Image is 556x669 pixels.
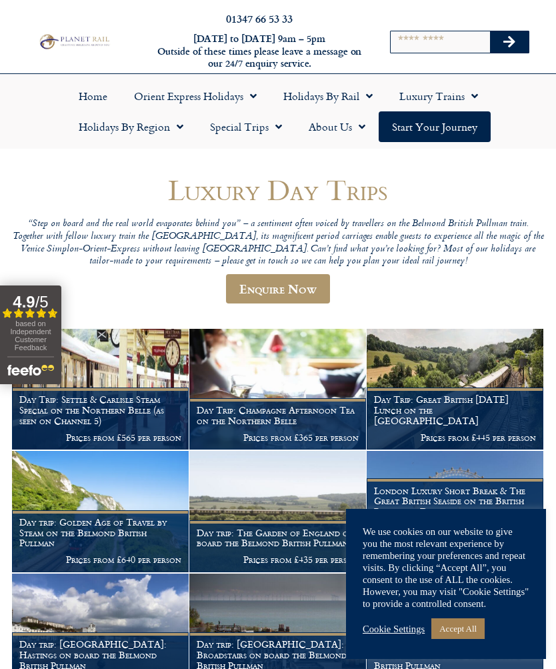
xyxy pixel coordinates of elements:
[121,81,270,111] a: Orient Express Holidays
[19,517,181,548] h1: Day trip: Golden Age of Travel by Steam on the Belmond British Pullman
[12,174,544,205] h1: Luxury Day Trips
[197,405,359,426] h1: Day Trip: Champagne Afternoon Tea on the Northern Belle
[431,618,485,639] a: Accept All
[367,451,544,572] a: London Luxury Short Break & The Great British Seaside on the British Pullman – Day trips to [GEOG...
[374,394,536,426] h1: Day Trip: Great British [DATE] Lunch on the [GEOGRAPHIC_DATA]
[189,451,367,572] a: Day trip: The Garden of England on board the Belmond British Pullman Prices from £435 per person
[65,111,197,142] a: Holidays by Region
[386,81,491,111] a: Luxury Trains
[226,274,330,303] a: Enquire Now
[226,11,293,26] a: 01347 66 53 33
[197,554,359,565] p: Prices from £435 per person
[197,432,359,443] p: Prices from £365 per person
[367,329,544,450] a: Day Trip: Great British [DATE] Lunch on the [GEOGRAPHIC_DATA] Prices from £445 per person
[65,81,121,111] a: Home
[374,432,536,443] p: Prices from £445 per person
[197,111,295,142] a: Special Trips
[189,329,367,450] a: Day Trip: Champagne Afternoon Tea on the Northern Belle Prices from £365 per person
[12,218,544,268] p: “Step on board and the real world evaporates behind you” – a sentiment often voiced by travellers...
[295,111,379,142] a: About Us
[19,394,181,426] h1: Day Trip: Settle & Carlisle Steam Special on the Northern Belle (as seen on Channel 5)
[12,451,189,572] a: Day trip: Golden Age of Travel by Steam on the Belmond British Pullman Prices from £640 per person
[151,33,367,70] h6: [DATE] to [DATE] 9am – 5pm Outside of these times please leave a message on our 24/7 enquiry serv...
[363,623,425,635] a: Cookie Settings
[197,528,359,549] h1: Day trip: The Garden of England on board the Belmond British Pullman
[363,526,529,610] div: We use cookies on our website to give you the most relevant experience by remembering your prefer...
[12,329,189,450] a: Day Trip: Settle & Carlisle Steam Special on the Northern Belle (as seen on Channel 5) Prices fro...
[7,81,549,142] nav: Menu
[379,111,491,142] a: Start your Journey
[37,33,111,51] img: Planet Rail Train Holidays Logo
[19,432,181,443] p: Prices from £565 per person
[19,554,181,565] p: Prices from £640 per person
[270,81,386,111] a: Holidays by Rail
[490,31,529,53] button: Search
[374,486,536,549] h1: London Luxury Short Break & The Great British Seaside on the British Pullman – Day trips to [GEOG...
